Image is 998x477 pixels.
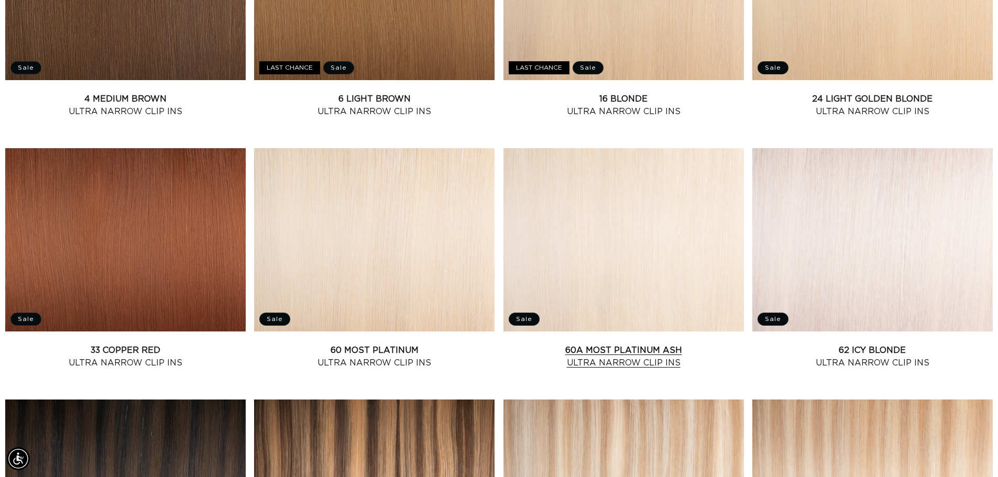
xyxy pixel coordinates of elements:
iframe: Chat Widget [946,427,998,477]
a: 60 Most Platinum Ultra Narrow Clip Ins [254,344,495,369]
div: Accessibility Menu [7,447,30,470]
a: 6 Light Brown Ultra Narrow Clip Ins [254,93,495,118]
a: 24 Light Golden Blonde Ultra Narrow Clip Ins [752,93,993,118]
a: 16 Blonde Ultra Narrow Clip Ins [503,93,744,118]
a: 60A Most Platinum Ash Ultra Narrow Clip Ins [503,344,744,369]
a: 62 Icy Blonde Ultra Narrow Clip Ins [752,344,993,369]
a: 33 Copper Red Ultra Narrow Clip Ins [5,344,246,369]
a: 4 Medium Brown Ultra Narrow Clip Ins [5,93,246,118]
